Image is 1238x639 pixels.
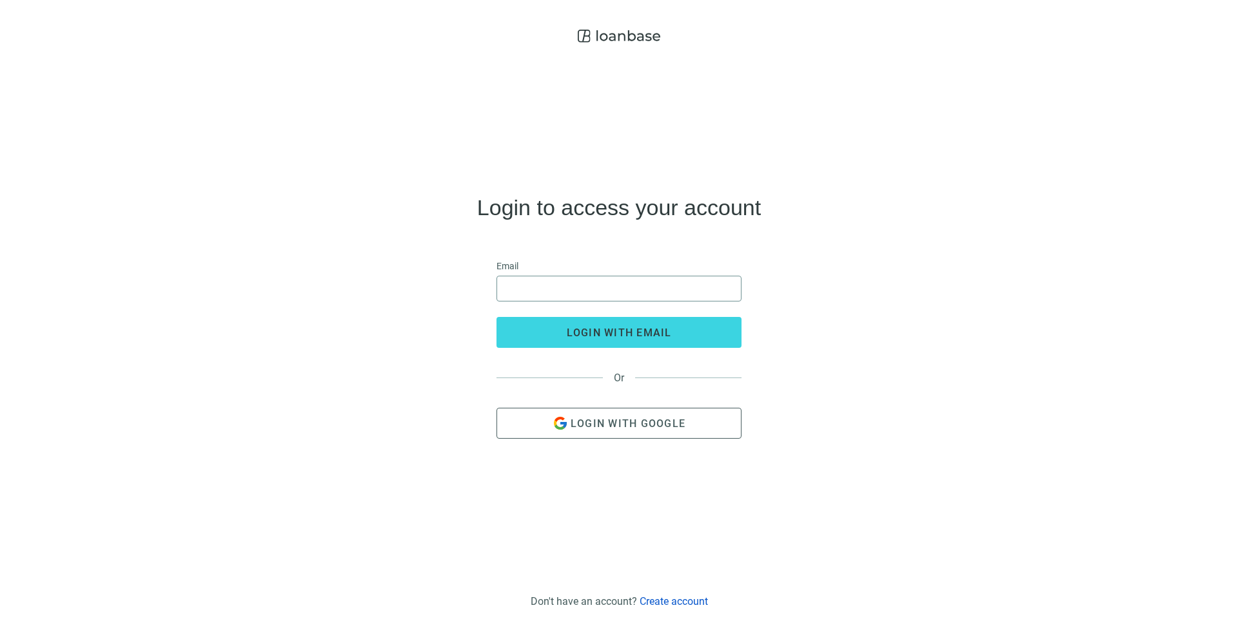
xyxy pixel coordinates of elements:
[603,372,635,384] span: Or
[571,417,685,430] span: Login with Google
[477,197,761,218] h4: Login to access your account
[640,595,708,607] a: Create account
[496,408,742,439] button: Login with Google
[496,259,518,273] span: Email
[531,595,708,607] div: Don't have an account?
[496,317,742,348] button: login with email
[567,327,672,339] span: login with email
